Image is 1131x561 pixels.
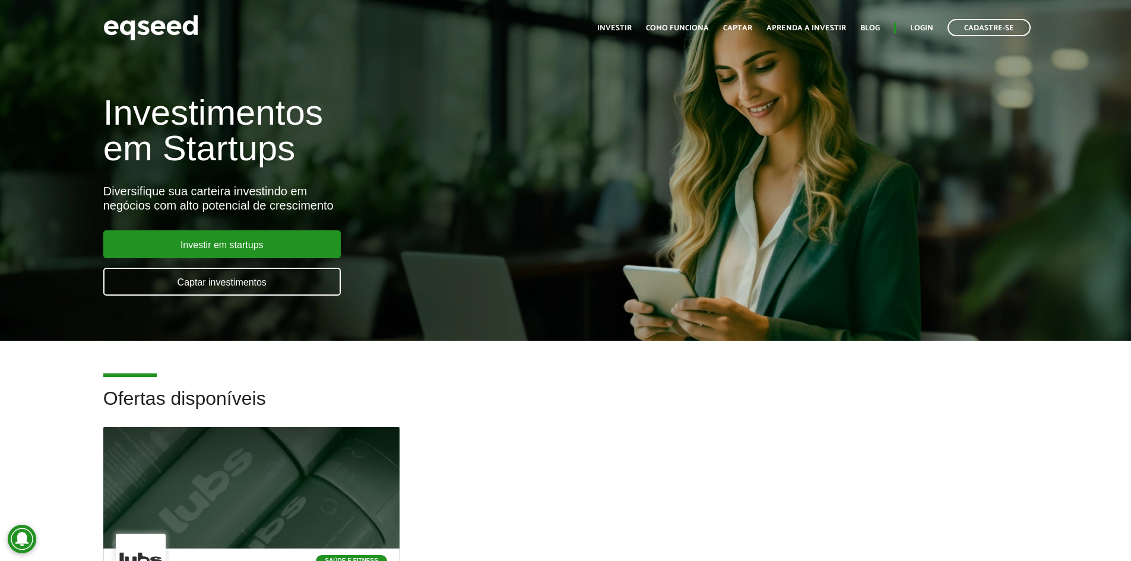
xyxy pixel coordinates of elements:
[103,388,1028,427] h2: Ofertas disponíveis
[103,230,341,258] a: Investir em startups
[103,268,341,296] a: Captar investimentos
[103,95,651,166] h1: Investimentos em Startups
[766,24,846,32] a: Aprenda a investir
[860,24,880,32] a: Blog
[103,12,198,43] img: EqSeed
[597,24,632,32] a: Investir
[948,19,1031,36] a: Cadastre-se
[723,24,752,32] a: Captar
[103,184,651,213] div: Diversifique sua carteira investindo em negócios com alto potencial de crescimento
[646,24,709,32] a: Como funciona
[910,24,933,32] a: Login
